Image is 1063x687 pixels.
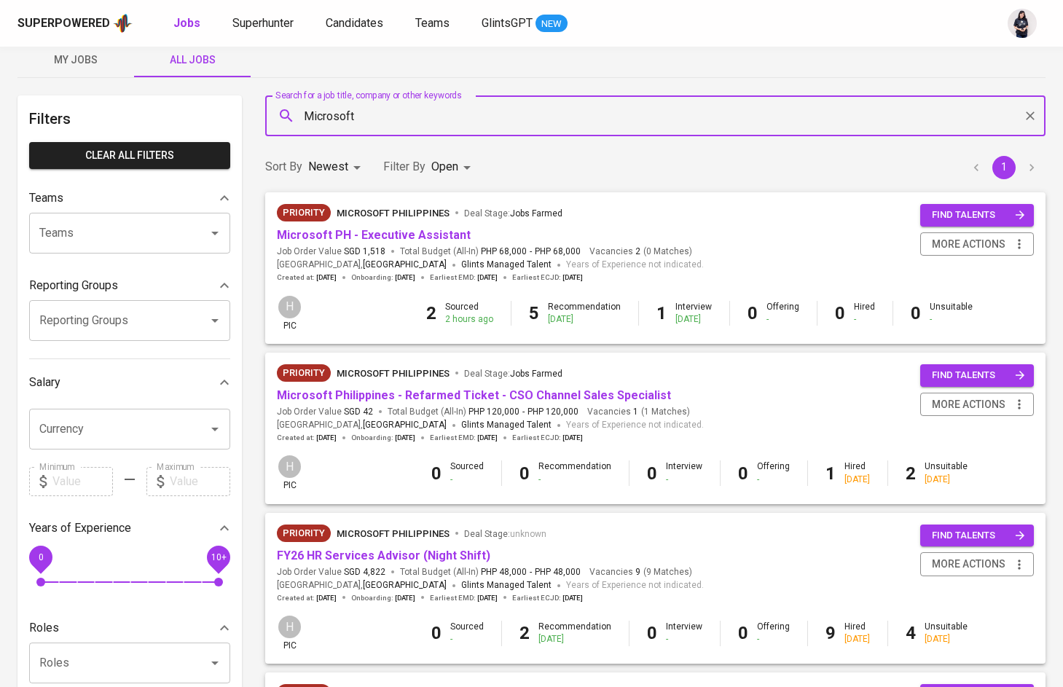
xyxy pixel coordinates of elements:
a: Jobs [173,15,203,33]
span: Deal Stage : [464,208,562,219]
b: 1 [825,463,836,484]
div: [DATE] [844,474,870,486]
a: Microsoft Philippines - Refarmed Ticket - CSO Channel Sales Specialist [277,388,671,402]
input: Value [170,467,230,496]
span: Onboarding : [351,593,415,603]
span: Superhunter [232,16,294,30]
span: Vacancies ( 1 Matches ) [587,406,690,418]
span: 9 [633,566,640,578]
span: [GEOGRAPHIC_DATA] [363,578,447,593]
b: 2 [906,463,916,484]
div: pic [277,614,302,652]
b: 0 [431,623,442,643]
span: more actions [932,555,1005,573]
span: PHP 48,000 [481,566,527,578]
div: Superpowered [17,15,110,32]
span: PHP 120,000 [468,406,519,418]
span: Vacancies ( 0 Matches ) [589,246,692,258]
div: [DATE] [548,313,621,326]
a: Microsoft PH - Executive Assistant [277,228,471,242]
span: find talents [932,527,1025,544]
div: Hired [854,301,875,326]
span: [GEOGRAPHIC_DATA] , [277,418,447,433]
span: [DATE] [477,593,498,603]
div: Salary [29,368,230,397]
span: Jobs Farmed [510,208,562,219]
span: [DATE] [316,272,337,283]
div: - [666,633,702,645]
div: [DATE] [844,633,870,645]
button: find talents [920,364,1034,387]
span: [DATE] [395,272,415,283]
nav: pagination navigation [962,156,1046,179]
div: Offering [757,460,790,485]
span: Earliest EMD : [430,433,498,443]
div: [DATE] [925,474,968,486]
span: [GEOGRAPHIC_DATA] [363,258,447,272]
b: 2 [519,623,530,643]
span: [DATE] [562,593,583,603]
b: 0 [835,303,845,323]
span: Deal Stage : [464,529,546,539]
img: monata@glints.com [1008,9,1037,38]
div: Interview [675,301,712,326]
div: Years of Experience [29,514,230,543]
div: - [450,474,484,486]
span: Microsoft Philippines [337,368,450,379]
button: page 1 [992,156,1016,179]
button: more actions [920,552,1034,576]
span: 0 [38,551,43,562]
div: Newest [308,154,366,181]
div: Unsuitable [925,621,968,645]
b: 4 [906,623,916,643]
div: pic [277,454,302,492]
p: Reporting Groups [29,277,118,294]
span: find talents [932,367,1025,384]
button: Open [205,419,225,439]
span: Created at : [277,272,337,283]
span: Earliest EMD : [430,272,498,283]
div: Reporting Groups [29,271,230,300]
div: Recommendation [538,460,611,485]
span: Job Order Value [277,566,385,578]
span: - [530,566,532,578]
div: Offering [757,621,790,645]
div: Teams [29,184,230,213]
div: - [538,474,611,486]
div: Hired [844,460,870,485]
b: 5 [529,303,539,323]
span: SGD 1,518 [344,246,385,258]
div: - [766,313,799,326]
p: Teams [29,189,63,207]
p: Years of Experience [29,519,131,537]
span: Earliest EMD : [430,593,498,603]
span: [DATE] [316,433,337,443]
b: 9 [825,623,836,643]
span: Onboarding : [351,272,415,283]
span: unknown [510,529,546,539]
span: [DATE] [562,272,583,283]
p: Sort By [265,158,302,176]
span: GlintsGPT [482,16,533,30]
b: 0 [647,623,657,643]
span: NEW [536,17,568,31]
span: Priority [277,366,331,380]
span: Years of Experience not indicated. [566,418,704,433]
span: Open [431,160,458,173]
span: Teams [415,16,450,30]
span: [GEOGRAPHIC_DATA] , [277,578,447,593]
p: Filter By [383,158,425,176]
a: Teams [415,15,452,33]
p: Newest [308,158,348,176]
span: Earliest ECJD : [512,272,583,283]
div: Sourced [445,301,493,326]
a: Superpoweredapp logo [17,12,133,34]
p: Roles [29,619,59,637]
span: PHP 120,000 [527,406,578,418]
div: Unsuitable [930,301,973,326]
span: [DATE] [395,433,415,443]
span: SGD 4,822 [344,566,385,578]
span: [DATE] [562,433,583,443]
img: app logo [113,12,133,34]
b: 0 [748,303,758,323]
